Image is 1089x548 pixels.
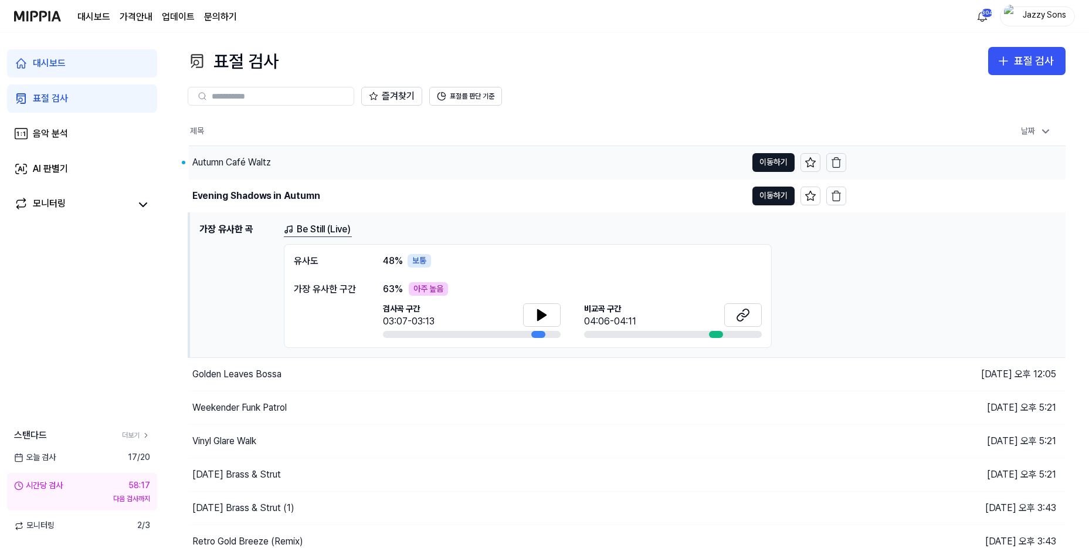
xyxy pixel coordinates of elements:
[192,155,271,170] div: Autumn Café Waltz
[162,10,195,24] a: 업데이트
[128,480,150,492] div: 58:17
[192,189,320,203] div: Evening Shadows in Autumn
[192,501,294,515] div: [DATE] Brass & Strut (1)
[33,127,68,141] div: 음악 분석
[846,492,1066,525] td: [DATE] 오후 3:43
[1000,6,1075,26] button: profileJazzy Sons
[1022,9,1067,22] div: Jazzy Sons
[294,282,359,296] div: 가장 유사한 구간
[383,254,403,268] span: 48 %
[973,7,992,26] button: 알림304
[1004,5,1018,28] img: profile
[429,87,502,106] button: 표절률 판단 기준
[846,458,1066,492] td: [DATE] 오후 5:21
[192,401,287,415] div: Weekender Funk Patrol
[14,197,131,213] a: 모니터링
[189,117,846,146] th: 제목
[409,282,448,296] div: 아주 높음
[192,434,256,448] div: Vinyl Glare Walk
[14,428,47,442] span: 스탠다드
[122,431,150,441] a: 더보기
[120,10,152,24] button: 가격안내
[1016,122,1056,141] div: 날짜
[7,120,157,148] a: 음악 분석
[846,425,1066,458] td: [DATE] 오후 5:21
[752,153,795,172] button: 이동하기
[975,9,989,23] img: 알림
[14,452,56,464] span: 오늘 검사
[752,187,795,205] button: 이동하기
[204,10,237,24] a: 문의하기
[846,179,1066,212] td: [DATE] 오후 12:05
[408,254,431,268] div: 보통
[383,303,435,315] span: 검사곡 구간
[199,222,274,349] h1: 가장 유사한 곡
[1014,53,1054,70] div: 표절 검사
[361,87,422,106] button: 즐겨찾기
[33,162,68,176] div: AI 판별기
[846,391,1066,425] td: [DATE] 오후 5:21
[14,494,150,504] div: 다음 검사까지
[584,303,636,315] span: 비교곡 구간
[294,254,359,268] div: 유사도
[188,47,279,75] div: 표절 검사
[33,197,66,213] div: 모니터링
[7,155,157,183] a: AI 판별기
[128,452,150,464] span: 17 / 20
[14,480,63,492] div: 시간당 검사
[284,222,352,237] a: Be Still (Live)
[584,314,636,329] div: 04:06-04:11
[14,520,55,532] span: 모니터링
[33,92,68,106] div: 표절 검사
[77,10,110,24] a: 대시보드
[988,47,1066,75] button: 표절 검사
[383,314,435,329] div: 03:07-03:13
[846,146,1066,179] td: [DATE] 오후 12:05
[7,84,157,113] a: 표절 검사
[383,282,403,296] span: 63 %
[137,520,150,532] span: 2 / 3
[981,8,993,18] div: 304
[192,468,281,482] div: [DATE] Brass & Strut
[846,358,1066,391] td: [DATE] 오후 12:05
[33,56,66,70] div: 대시보드
[192,367,281,381] div: Golden Leaves Bossa
[7,49,157,77] a: 대시보드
